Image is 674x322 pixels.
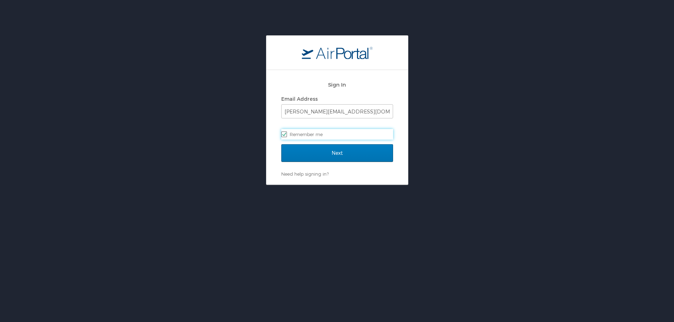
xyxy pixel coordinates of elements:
a: Need help signing in? [281,171,329,177]
h2: Sign In [281,81,393,89]
input: Next [281,144,393,162]
label: Email Address [281,96,318,102]
label: Remember me [281,129,393,140]
img: logo [302,46,373,59]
